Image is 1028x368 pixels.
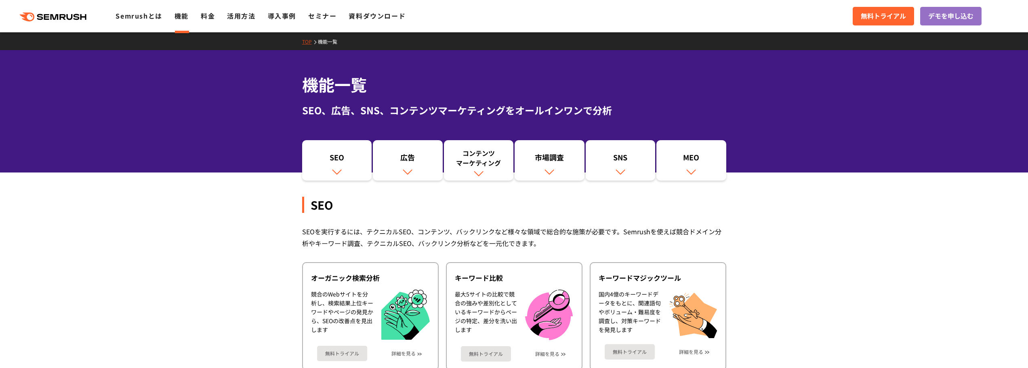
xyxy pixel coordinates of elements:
span: 無料トライアル [861,11,906,21]
a: 広告 [373,140,443,181]
div: キーワードマジックツール [599,273,717,283]
a: 無料トライアル [461,346,511,362]
img: オーガニック検索分析 [381,290,430,340]
span: デモを申し込む [928,11,973,21]
div: キーワード比較 [455,273,574,283]
div: MEO [660,152,722,166]
a: 無料トライアル [605,344,655,360]
div: コンテンツ マーケティング [448,148,510,168]
h1: 機能一覧 [302,73,726,97]
a: 導入事例 [268,11,296,21]
img: キーワード比較 [525,290,573,340]
a: Semrushとは [116,11,162,21]
a: 無料トライアル [317,346,367,361]
div: SEO [302,197,726,213]
div: SEOを実行するには、テクニカルSEO、コンテンツ、バックリンクなど様々な領域で総合的な施策が必要です。Semrushを使えば競合ドメイン分析やキーワード調査、テクニカルSEO、バックリンク分析... [302,226,726,249]
a: 活用方法 [227,11,255,21]
a: 市場調査 [515,140,584,181]
img: キーワードマジックツール [669,290,717,338]
div: SEO、広告、SNS、コンテンツマーケティングをオールインワンで分析 [302,103,726,118]
a: TOP [302,38,318,45]
div: 国内4億のキーワードデータをもとに、関連語句やボリューム・難易度を調査し、対策キーワードを発見します [599,290,661,338]
a: 無料トライアル [853,7,914,25]
a: 機能 [174,11,189,21]
div: オーガニック検索分析 [311,273,430,283]
a: 料金 [201,11,215,21]
div: SEO [306,152,368,166]
a: MEO [656,140,726,181]
a: SEO [302,140,372,181]
a: 資料ダウンロード [349,11,406,21]
div: SNS [590,152,652,166]
a: コンテンツマーケティング [444,140,514,181]
a: セミナー [308,11,336,21]
div: 広告 [377,152,439,166]
a: SNS [586,140,656,181]
a: 機能一覧 [318,38,343,45]
a: 詳細を見る [535,351,559,357]
div: 最大5サイトの比較で競合の強みや差別化としているキーワードからページの特定、差分を洗い出します [455,290,517,340]
div: 市場調査 [519,152,580,166]
a: デモを申し込む [920,7,982,25]
div: 競合のWebサイトを分析し、検索結果上位キーワードやページの発見から、SEOの改善点を見出します [311,290,373,340]
a: 詳細を見る [391,351,416,356]
a: 詳細を見る [679,349,703,355]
